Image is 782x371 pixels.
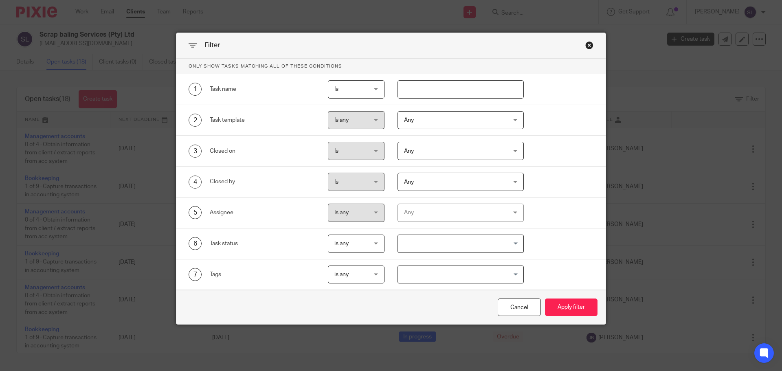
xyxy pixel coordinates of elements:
[189,145,202,158] div: 3
[399,237,519,251] input: Search for option
[334,179,338,185] span: Is
[176,59,606,74] p: Only show tasks matching all of these conditions
[404,179,414,185] span: Any
[210,147,315,155] div: Closed on
[404,117,414,123] span: Any
[334,210,349,215] span: Is any
[398,235,524,253] div: Search for option
[399,268,519,282] input: Search for option
[334,117,349,123] span: Is any
[334,272,349,277] span: is any
[210,85,315,93] div: Task name
[334,148,338,154] span: Is
[545,299,597,316] button: Apply filter
[204,42,220,48] span: Filter
[498,299,541,316] div: Close this dialog window
[334,86,338,92] span: Is
[398,266,524,284] div: Search for option
[404,204,500,221] div: Any
[189,268,202,281] div: 7
[189,237,202,250] div: 6
[404,148,414,154] span: Any
[189,206,202,219] div: 5
[189,176,202,189] div: 4
[334,241,349,246] span: is any
[210,116,315,124] div: Task template
[210,270,315,279] div: Tags
[189,114,202,127] div: 2
[210,178,315,186] div: Closed by
[585,41,593,49] div: Close this dialog window
[210,239,315,248] div: Task status
[189,83,202,96] div: 1
[210,209,315,217] div: Assignee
